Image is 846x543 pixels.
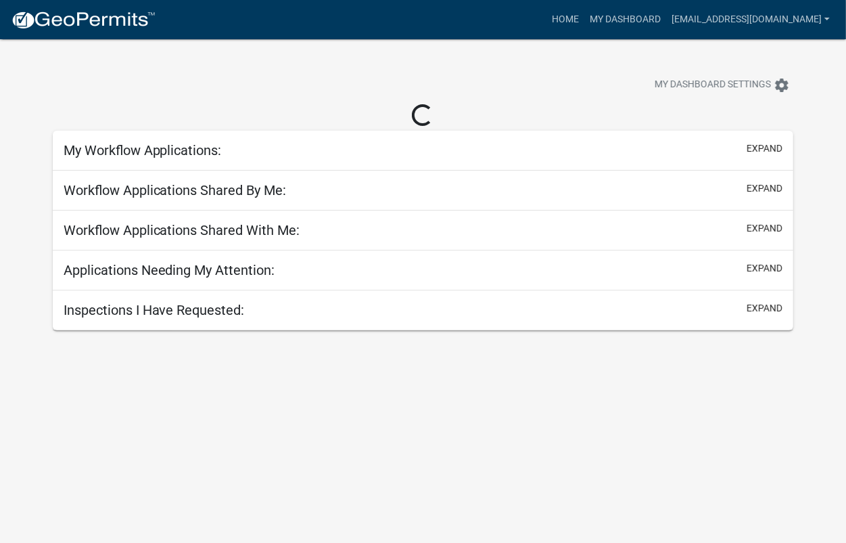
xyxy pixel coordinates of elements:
[747,221,782,236] button: expand
[64,302,245,318] h5: Inspections I Have Requested:
[64,262,275,278] h5: Applications Needing My Attention:
[747,261,782,276] button: expand
[774,77,790,93] i: settings
[546,7,584,32] a: Home
[64,222,300,238] h5: Workflow Applications Shared With Me:
[747,181,782,196] button: expand
[644,72,801,98] button: My Dashboard Settingssettings
[655,77,771,93] span: My Dashboard Settings
[666,7,835,32] a: [EMAIL_ADDRESS][DOMAIN_NAME]
[747,301,782,316] button: expand
[584,7,666,32] a: My Dashboard
[64,182,287,198] h5: Workflow Applications Shared By Me:
[64,142,222,158] h5: My Workflow Applications:
[747,142,782,156] button: expand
